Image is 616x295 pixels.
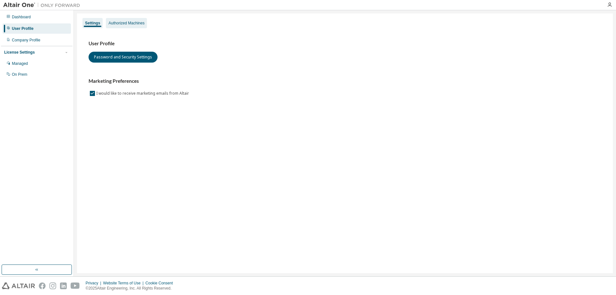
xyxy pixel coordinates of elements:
div: Company Profile [12,38,40,43]
div: Website Terms of Use [103,281,145,286]
img: Altair One [3,2,83,8]
div: User Profile [12,26,33,31]
div: Privacy [86,281,103,286]
img: youtube.svg [71,282,80,289]
div: Managed [12,61,28,66]
p: © 2025 Altair Engineering, Inc. All Rights Reserved. [86,286,177,291]
div: License Settings [4,50,35,55]
label: I would like to receive marketing emails from Altair [96,90,190,97]
div: Settings [85,21,100,26]
img: linkedin.svg [60,282,67,289]
div: On Prem [12,72,27,77]
img: facebook.svg [39,282,46,289]
div: Cookie Consent [145,281,176,286]
div: Authorized Machines [108,21,144,26]
img: altair_logo.svg [2,282,35,289]
div: Dashboard [12,14,31,20]
h3: Marketing Preferences [89,78,601,84]
img: instagram.svg [49,282,56,289]
h3: User Profile [89,40,601,47]
button: Password and Security Settings [89,52,158,63]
